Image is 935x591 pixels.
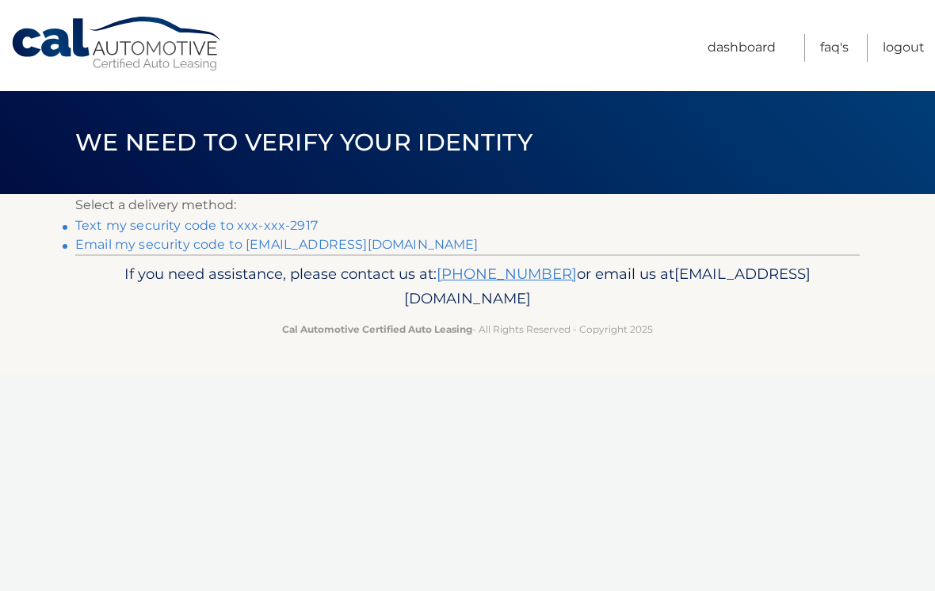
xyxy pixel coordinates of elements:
[708,34,776,62] a: Dashboard
[86,321,849,337] p: - All Rights Reserved - Copyright 2025
[282,323,472,335] strong: Cal Automotive Certified Auto Leasing
[86,261,849,312] p: If you need assistance, please contact us at: or email us at
[75,194,860,216] p: Select a delivery method:
[437,265,577,283] a: [PHONE_NUMBER]
[75,128,532,157] span: We need to verify your identity
[75,218,318,233] a: Text my security code to xxx-xxx-2917
[75,237,479,252] a: Email my security code to [EMAIL_ADDRESS][DOMAIN_NAME]
[10,16,224,72] a: Cal Automotive
[883,34,925,62] a: Logout
[820,34,849,62] a: FAQ's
